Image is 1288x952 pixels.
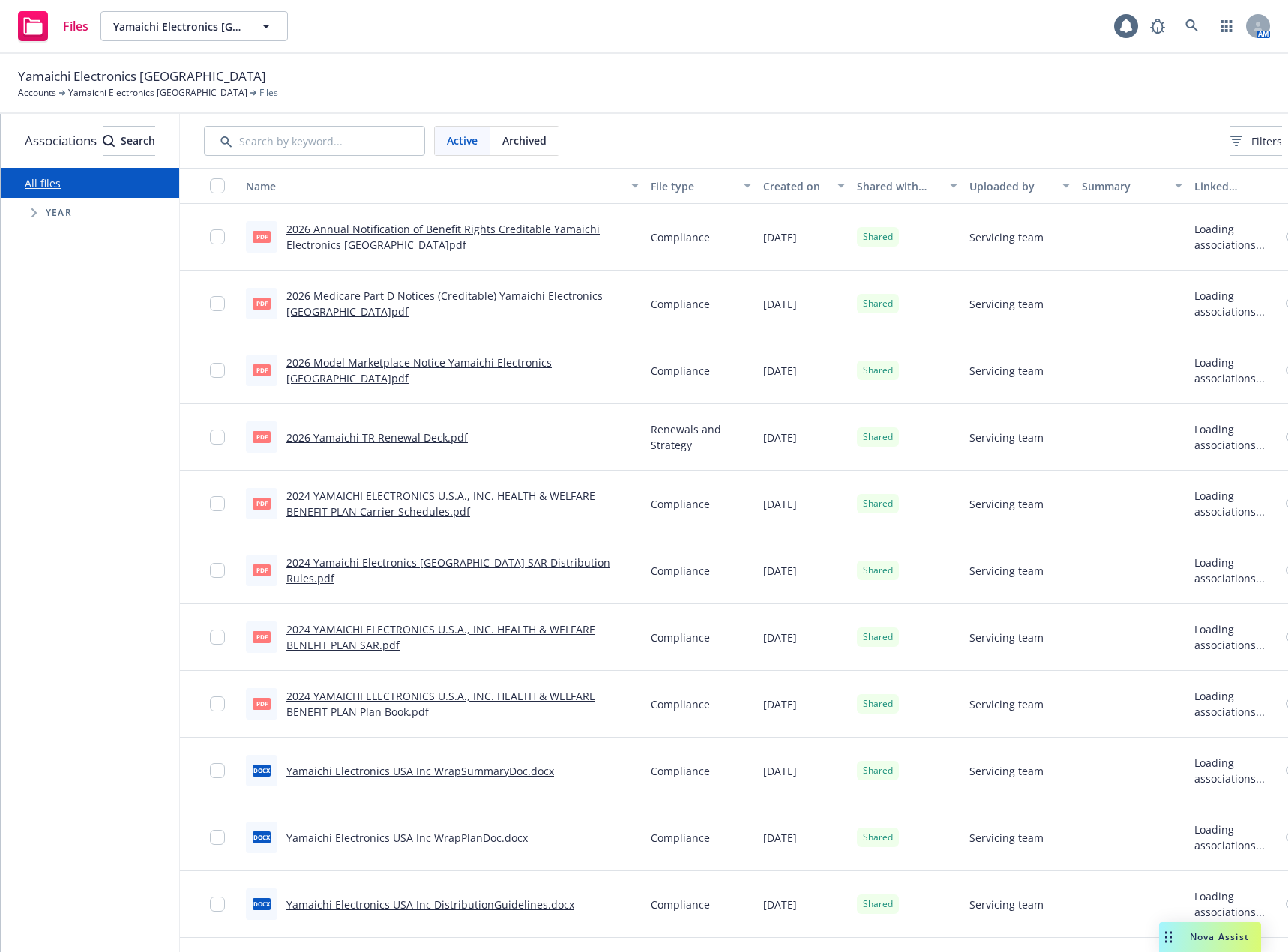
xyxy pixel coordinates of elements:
span: Shared [863,630,893,644]
span: Compliance [651,830,710,846]
span: docx [253,898,271,909]
div: Loading associations... [1194,555,1283,586]
span: Nova Assist [1190,930,1249,943]
input: Toggle Row Selected [210,229,225,244]
span: pdf [253,298,271,309]
span: Year [46,208,72,217]
span: pdf [253,364,271,376]
span: [DATE] [763,296,797,312]
a: 2024 Yamaichi Electronics [GEOGRAPHIC_DATA] SAR Distribution Rules.pdf [286,555,610,585]
span: Filters [1251,133,1282,149]
div: Loading associations... [1194,822,1283,853]
button: Filters [1230,126,1282,156]
button: Shared with client [851,168,963,204]
span: pdf [253,431,271,442]
input: Toggle Row Selected [210,696,225,711]
span: pdf [253,498,271,509]
a: Switch app [1212,11,1242,41]
span: Files [63,20,88,32]
span: Active [447,133,478,148]
span: Compliance [651,296,710,312]
span: Associations [25,131,97,151]
div: Tree Example [1,198,179,228]
span: Shared [863,697,893,711]
button: Uploaded by [963,168,1076,204]
span: Servicing team [969,496,1044,512]
input: Toggle Row Selected [210,496,225,511]
span: [DATE] [763,229,797,245]
a: Search [1177,11,1207,41]
div: Loading associations... [1194,888,1283,920]
span: Shared [863,430,893,444]
a: Report a Bug [1143,11,1173,41]
span: Shared [863,230,893,244]
a: 2026 Model Marketplace Notice Yamaichi Electronics [GEOGRAPHIC_DATA]pdf [286,355,552,385]
span: Compliance [651,496,710,512]
a: Files [12,5,94,47]
button: Created on [757,168,851,204]
button: Summary [1076,168,1188,204]
a: 2024 YAMAICHI ELECTRONICS U.S.A., INC. HEALTH & WELFARE BENEFIT PLAN Carrier Schedules.pdf [286,489,595,519]
span: Shared [863,364,893,377]
span: Servicing team [969,630,1044,645]
input: Toggle Row Selected [210,430,225,445]
span: [DATE] [763,830,797,846]
span: Compliance [651,630,710,645]
span: pdf [253,698,271,709]
span: Compliance [651,897,710,912]
input: Toggle Row Selected [210,830,225,845]
span: Filters [1230,133,1282,149]
a: Yamaichi Electronics USA Inc WrapSummaryDoc.docx [286,764,554,778]
span: Compliance [651,363,710,379]
input: Toggle Row Selected [210,363,225,378]
span: docx [253,765,271,776]
input: Toggle Row Selected [210,897,225,912]
a: All files [25,176,61,190]
span: Yamaichi Electronics [GEOGRAPHIC_DATA] [18,67,266,86]
span: pdf [253,631,271,642]
span: docx [253,831,271,843]
span: [DATE] [763,496,797,512]
div: Loading associations... [1194,421,1283,453]
div: Created on [763,178,828,194]
div: Loading associations... [1194,355,1283,386]
span: [DATE] [763,763,797,779]
input: Toggle Row Selected [210,630,225,645]
span: Servicing team [969,696,1044,712]
span: Servicing team [969,430,1044,445]
input: Toggle Row Selected [210,763,225,778]
span: Shared [863,831,893,844]
a: 2026 Annual Notification of Benefit Rights Creditable Yamaichi Electronics [GEOGRAPHIC_DATA]pdf [286,222,600,252]
span: [DATE] [763,630,797,645]
span: Yamaichi Electronics [GEOGRAPHIC_DATA] [113,19,243,34]
span: Servicing team [969,563,1044,579]
span: [DATE] [763,897,797,912]
span: Compliance [651,763,710,779]
div: Loading associations... [1194,488,1283,519]
input: Search by keyword... [204,126,425,156]
a: 2026 Medicare Part D Notices (Creditable) Yamaichi Electronics [GEOGRAPHIC_DATA]pdf [286,289,603,319]
button: Yamaichi Electronics [GEOGRAPHIC_DATA] [100,11,288,41]
span: Servicing team [969,296,1044,312]
svg: Search [103,135,115,147]
div: Search [103,127,155,155]
div: Loading associations... [1194,755,1283,786]
div: Name [246,178,622,194]
div: Loading associations... [1194,221,1283,253]
span: [DATE] [763,696,797,712]
button: File type [645,168,757,204]
a: 2024 YAMAICHI ELECTRONICS U.S.A., INC. HEALTH & WELFARE BENEFIT PLAN Plan Book.pdf [286,689,595,719]
a: Accounts [18,86,56,100]
span: Shared [863,297,893,310]
span: Servicing team [969,229,1044,245]
input: Toggle Row Selected [210,563,225,578]
span: Compliance [651,229,710,245]
a: Yamaichi Electronics USA Inc DistributionGuidelines.docx [286,897,574,912]
span: pdf [253,231,271,242]
span: Compliance [651,696,710,712]
span: pdf [253,564,271,576]
a: Yamaichi Electronics USA Inc WrapPlanDoc.docx [286,831,528,845]
div: Drag to move [1159,922,1178,952]
div: Loading associations... [1194,288,1283,319]
a: 2026 Yamaichi TR Renewal Deck.pdf [286,430,468,445]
